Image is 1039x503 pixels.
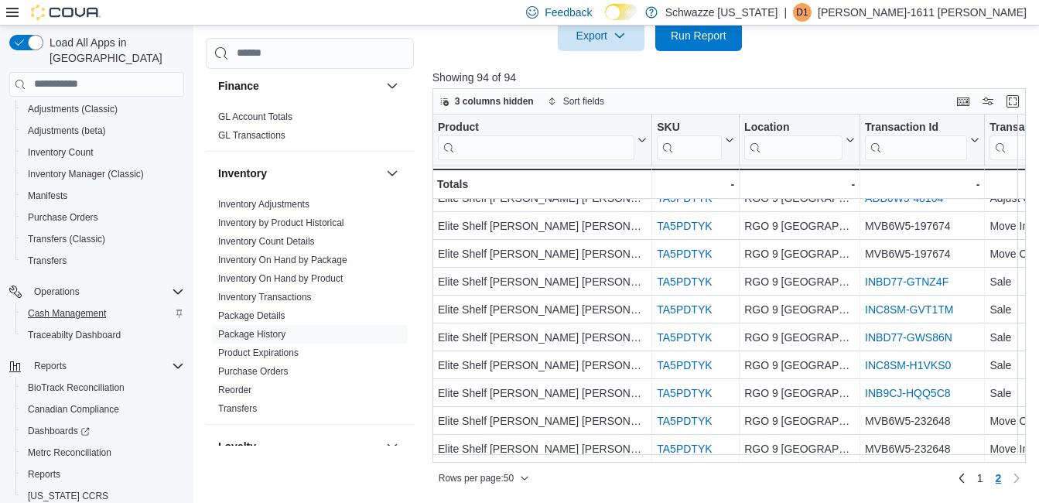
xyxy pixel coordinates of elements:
a: Transfers [22,251,73,270]
div: RGO 9 [GEOGRAPHIC_DATA] [744,356,855,375]
button: Run Report [655,20,742,51]
span: Run Report [671,28,726,43]
a: TA5PDTYK [657,387,712,399]
a: Inventory On Hand by Product [218,273,343,284]
div: MVB6W5-197674 [865,245,979,263]
a: TA5PDTYK [657,248,712,260]
button: Operations [28,282,86,301]
a: Package History [218,329,285,340]
span: Inventory Transactions [218,291,312,303]
div: Elite Shelf [PERSON_NAME] [PERSON_NAME] (H) Per 1g [438,440,647,458]
a: Purchase Orders [218,366,289,377]
span: 2 [996,470,1002,486]
span: GL Account Totals [218,111,292,123]
span: Canadian Compliance [28,403,119,416]
div: Transaction Id [865,120,967,135]
span: Dashboards [28,425,90,437]
button: Operations [3,281,190,303]
a: Inventory On Hand by Package [218,255,347,265]
a: Inventory Count Details [218,236,315,247]
span: Reports [34,360,67,372]
span: D1 [796,3,808,22]
div: Product [438,120,634,135]
span: GL Transactions [218,129,285,142]
p: Showing 94 of 94 [432,70,1032,85]
button: Loyalty [218,439,380,454]
a: TA5PDTYK [657,415,712,427]
a: TA5PDTYK [657,192,712,204]
a: Dashboards [22,422,96,440]
span: Cash Management [22,304,184,323]
span: Metrc Reconciliation [28,447,111,459]
a: Cash Management [22,304,112,323]
div: MVB6W5-197674 [865,217,979,235]
p: Schwazze [US_STATE] [665,3,778,22]
div: RGO 9 [GEOGRAPHIC_DATA] [744,300,855,319]
div: Elite Shelf [PERSON_NAME] [PERSON_NAME] (H) Per 1g [438,217,647,235]
a: TA5PDTYK [657,275,712,288]
span: Inventory Count [22,143,184,162]
a: Inventory Adjustments [218,199,309,210]
div: - [744,175,855,193]
a: INBD77-GTNZ4F [865,275,948,288]
ul: Pagination for preceding grid [971,466,1008,491]
button: Adjustments (beta) [15,120,190,142]
a: TA5PDTYK [657,331,712,344]
span: Sort fields [563,95,604,108]
input: Dark Mode [605,4,637,20]
span: Inventory by Product Historical [218,217,344,229]
a: Reorder [218,385,251,395]
span: Rows per page : 50 [439,472,514,484]
a: Product Expirations [218,347,299,358]
a: Page 1 of 2 [971,466,989,491]
span: Dashboards [22,422,184,440]
span: Export [567,20,635,51]
span: Inventory Manager (Classic) [28,168,144,180]
a: Transfers [218,403,257,414]
a: Manifests [22,186,73,205]
div: RGO 9 [GEOGRAPHIC_DATA] [744,384,855,402]
span: Inventory Manager (Classic) [22,165,184,183]
button: Transfers (Classic) [15,228,190,250]
div: RGO 9 [GEOGRAPHIC_DATA] [744,245,855,263]
div: Location [744,120,842,159]
span: Reorder [218,384,251,396]
span: Inventory Count Details [218,235,315,248]
a: Traceabilty Dashboard [22,326,127,344]
a: Canadian Compliance [22,400,125,419]
span: Feedback [545,5,592,20]
button: Inventory [383,164,402,183]
span: Adjustments (beta) [22,121,184,140]
span: Traceabilty Dashboard [28,329,121,341]
a: Previous page [952,469,971,488]
div: Location [744,120,842,135]
img: Cova [31,5,101,20]
div: SKU [657,120,722,135]
a: TA5PDTYK [657,359,712,371]
button: Export [558,20,644,51]
span: Transfers [22,251,184,270]
div: - [657,175,734,193]
a: INC8SM-H1VKS0 [865,359,951,371]
button: Metrc Reconciliation [15,442,190,464]
a: Transfers (Classic) [22,230,111,248]
span: Adjustments (Classic) [22,100,184,118]
a: Adjustments (Classic) [22,100,124,118]
button: SKU [657,120,734,159]
div: RGO 9 [GEOGRAPHIC_DATA] [744,328,855,347]
span: Transfers (Classic) [28,233,105,245]
button: Transfers [15,250,190,272]
span: Reports [28,468,60,481]
a: BioTrack Reconciliation [22,378,131,397]
span: Load All Apps in [GEOGRAPHIC_DATA] [43,35,184,66]
span: 1 [977,470,983,486]
div: RGO 9 [GEOGRAPHIC_DATA] [744,440,855,458]
span: Operations [34,286,80,298]
button: Purchase Orders [15,207,190,228]
span: Package Details [218,310,285,322]
button: Product [438,120,647,159]
button: Display options [979,92,997,111]
span: Package History [218,328,285,340]
a: Inventory Count [22,143,100,162]
div: MVB6W5-232648 [865,412,979,430]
